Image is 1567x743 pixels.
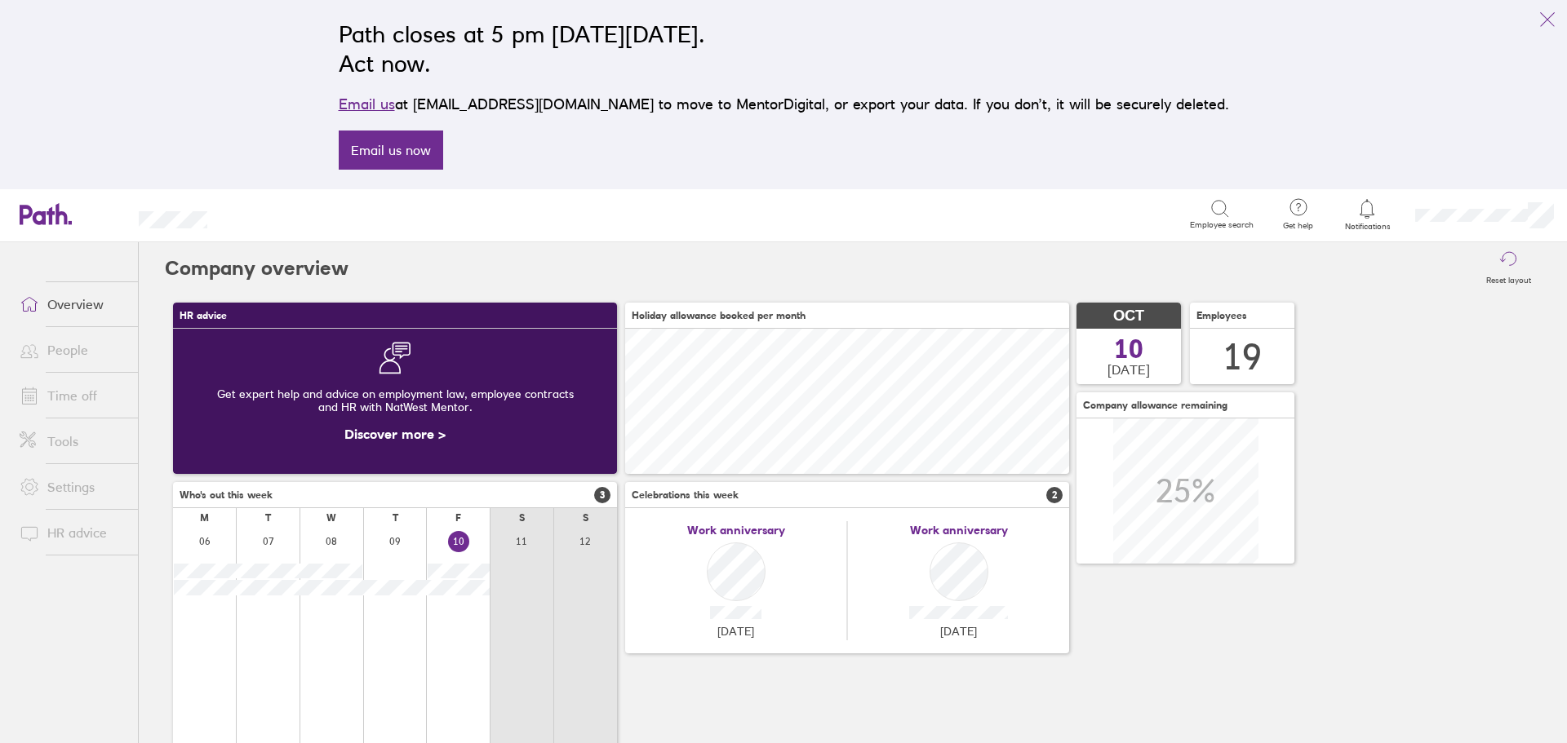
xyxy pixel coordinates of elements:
[180,489,273,501] span: Who's out this week
[265,512,271,524] div: T
[393,512,398,524] div: T
[7,288,138,321] a: Overview
[1108,362,1150,377] span: [DATE]
[940,625,977,638] span: [DATE]
[717,625,754,638] span: [DATE]
[519,512,525,524] div: S
[200,512,209,524] div: M
[910,524,1008,537] span: Work anniversary
[1114,336,1143,362] span: 10
[583,512,588,524] div: S
[1190,220,1254,230] span: Employee search
[594,487,610,503] span: 3
[687,524,785,537] span: Work anniversary
[7,379,138,412] a: Time off
[344,426,446,442] a: Discover more >
[1476,271,1541,285] label: Reset layout
[7,471,138,503] a: Settings
[1272,221,1325,231] span: Get help
[1046,487,1063,503] span: 2
[7,334,138,366] a: People
[1341,197,1394,232] a: Notifications
[1476,242,1541,294] button: Reset layout
[455,512,461,524] div: F
[632,310,806,321] span: Holiday allowance booked per month
[326,512,336,524] div: W
[339,95,395,113] a: Email us
[632,489,739,501] span: Celebrations this week
[1113,307,1144,325] span: OCT
[180,310,227,321] span: HR advice
[186,374,604,427] div: Get expert help and advice on employment law, employee contracts and HR with NatWest Mentor.
[1341,222,1394,232] span: Notifications
[165,242,348,294] h2: Company overview
[1223,336,1262,378] div: 19
[339,93,1229,116] p: at [EMAIL_ADDRESS][DOMAIN_NAME] to move to MentorDigital, or export your data. If you don’t, it w...
[339,130,443,170] a: Email us now
[1083,400,1227,411] span: Company allowance remaining
[251,206,293,221] div: Search
[7,516,138,549] a: HR advice
[7,425,138,458] a: Tools
[1196,310,1247,321] span: Employees
[339,20,1229,78] h2: Path closes at 5 pm [DATE][DATE]. Act now.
